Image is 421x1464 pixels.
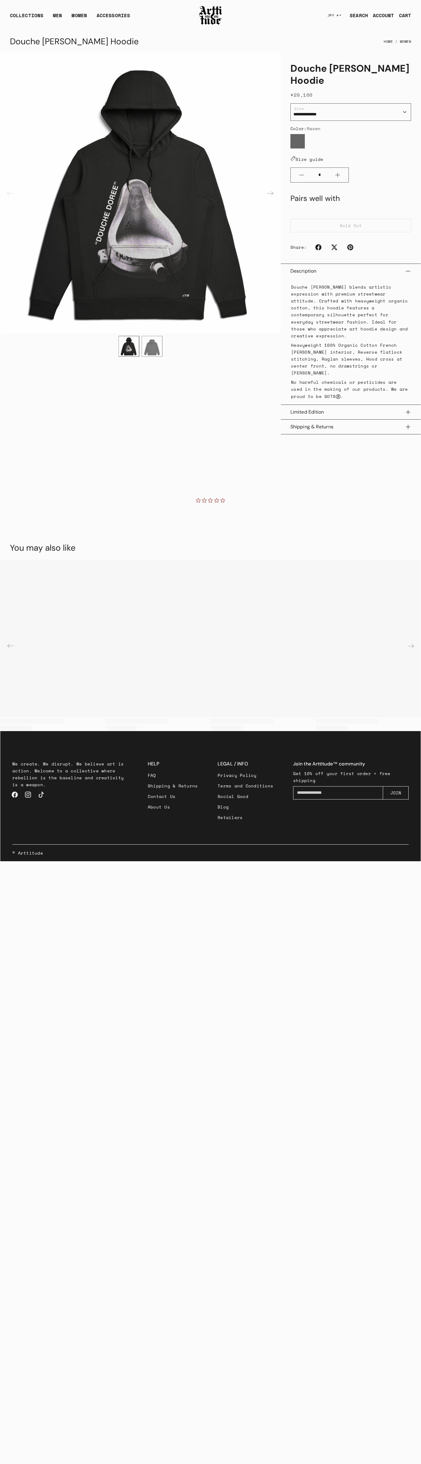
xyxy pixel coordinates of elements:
[21,788,35,801] a: Instagram
[97,12,130,24] div: ACCESSORIES
[218,770,273,780] a: Privacy Policy
[142,336,162,356] img: Douche Doree Hoodie
[291,168,312,182] button: Minus
[324,9,345,22] button: JPY ¥
[327,13,339,18] span: JPY ¥
[327,168,348,182] button: Plus
[291,283,410,339] p: Douche [PERSON_NAME] blends artistic expression with premium streetwear attitude. Crafted with he...
[10,12,43,24] div: COLLECTIONS
[290,156,323,162] a: Size guide
[12,849,43,856] a: © Arttitude
[291,342,410,376] p: Heavyweight 100% Organic Cotton French [PERSON_NAME] interior, Reverse flatlock stitching, Raglan...
[35,788,48,801] a: TikTok
[218,760,273,768] h3: LEGAL / INFO
[383,786,409,799] button: JOIN
[345,9,368,21] a: SEARCH
[0,53,280,333] img: Douche Doree Hoodie
[368,9,394,21] a: ACCOUNT
[399,12,411,19] div: CART
[158,497,263,504] div: Average rating is 0.00 stars
[119,336,139,357] div: 1 / 2
[290,420,411,434] button: Shipping & Returns
[290,134,305,149] label: Raven
[218,812,273,823] a: Retailers
[290,264,411,278] button: Description
[8,788,21,801] a: Facebook
[12,760,128,788] p: We create. We disrupt. We believe art is action. Welcome to a collective where rebellion is the b...
[218,780,273,791] a: Terms and Conditions
[72,12,87,24] a: WOMEN
[394,9,411,21] a: Open cart
[148,770,198,780] a: FAQ
[53,12,62,24] a: MEN
[290,91,313,99] span: ¥29,100
[312,241,325,254] a: Facebook
[263,186,277,201] div: Next slide
[290,62,411,86] h1: Douche [PERSON_NAME] Hoodie
[119,336,139,356] img: Douche Doree Hoodie
[148,780,198,791] a: Shipping & Returns
[148,791,198,802] a: Contact Us
[293,786,383,799] input: Enter your email
[312,169,327,180] input: Quantity
[290,219,411,232] button: Sold Out
[290,193,340,203] h2: Pairs well with
[10,34,139,49] div: Douche [PERSON_NAME] Hoodie
[290,405,411,419] button: Limited Edition
[218,802,273,812] a: Blog
[5,12,135,24] ul: Main navigation
[328,241,341,254] a: Twitter
[291,379,410,399] p: No harmful chemicals or pesticides are used in the making of our products. We are proud to be GOT...
[148,802,198,812] a: About Us
[199,5,223,26] img: Arttitude
[384,35,393,48] a: Home
[307,125,321,132] span: Raven
[400,35,411,48] a: Women
[290,126,411,132] div: Color:
[290,244,307,250] span: Share:
[148,760,198,768] h3: HELP
[218,791,273,802] a: Social Good
[293,760,409,768] h4: Join the Arttitude™ community
[141,336,162,357] div: 2 / 2
[344,241,357,254] a: Pinterest
[293,770,409,784] p: Get 10% off your first order + free shipping
[10,543,76,553] h2: You may also like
